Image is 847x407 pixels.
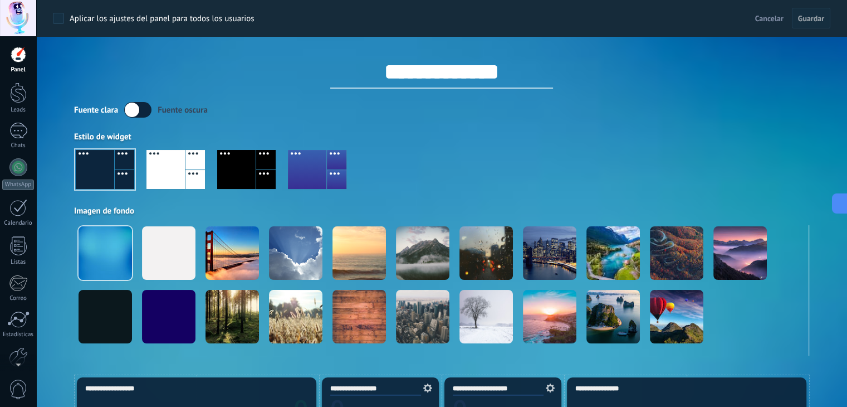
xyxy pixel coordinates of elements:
[755,13,784,23] span: Cancelar
[2,142,35,149] div: Chats
[158,105,208,115] div: Fuente oscura
[2,295,35,302] div: Correo
[2,66,35,74] div: Panel
[792,8,830,29] button: Guardar
[2,331,35,338] div: Estadísticas
[74,132,809,142] div: Estilo de widget
[751,10,788,27] button: Cancelar
[798,14,824,22] span: Guardar
[74,105,118,115] div: Fuente clara
[70,13,254,25] div: Aplicar los ajustes del panel para todos los usuarios
[2,180,34,190] div: WhatsApp
[2,220,35,227] div: Calendario
[2,259,35,266] div: Listas
[2,106,35,114] div: Leads
[74,206,809,216] div: Imagen de fondo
